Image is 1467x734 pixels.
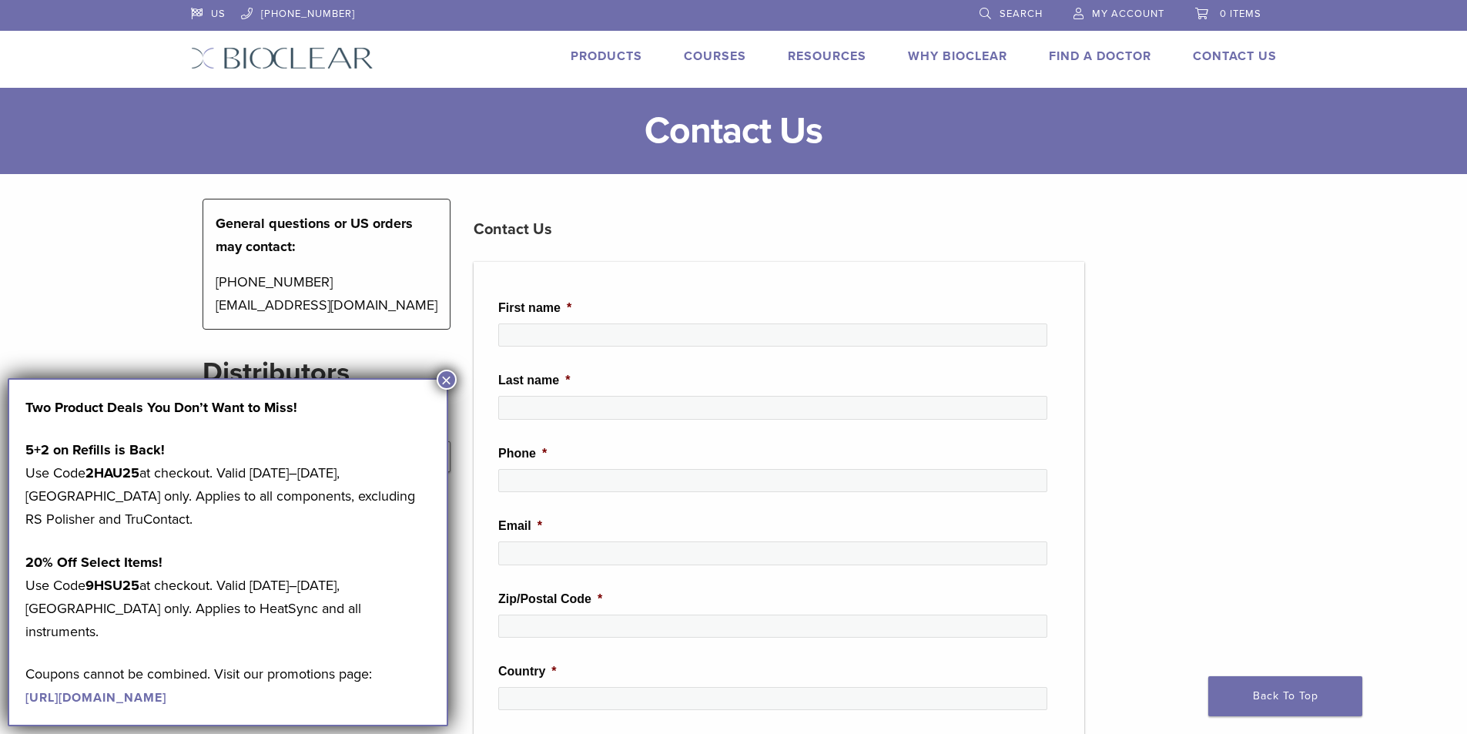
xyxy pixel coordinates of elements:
[571,49,642,64] a: Products
[25,441,165,458] strong: 5+2 on Refills is Back!
[25,662,430,709] p: Coupons cannot be combined. Visit our promotions page:
[498,300,571,317] label: First name
[498,592,602,608] label: Zip/Postal Code
[498,664,557,680] label: Country
[25,554,162,571] strong: 20% Off Select Items!
[203,354,451,391] h2: Distributors
[85,577,139,594] strong: 9HSU25
[25,438,430,531] p: Use Code at checkout. Valid [DATE]–[DATE], [GEOGRAPHIC_DATA] only. Applies to all components, exc...
[216,270,438,317] p: [PHONE_NUMBER] [EMAIL_ADDRESS][DOMAIN_NAME]
[908,49,1007,64] a: Why Bioclear
[25,551,430,643] p: Use Code at checkout. Valid [DATE]–[DATE], [GEOGRAPHIC_DATA] only. Applies to HeatSync and all in...
[788,49,866,64] a: Resources
[1000,8,1043,20] span: Search
[474,211,1084,248] h3: Contact Us
[85,464,139,481] strong: 2HAU25
[25,399,297,416] strong: Two Product Deals You Don’t Want to Miss!
[1092,8,1164,20] span: My Account
[437,370,457,390] button: Close
[191,47,373,69] img: Bioclear
[684,49,746,64] a: Courses
[25,690,166,706] a: [URL][DOMAIN_NAME]
[498,446,547,462] label: Phone
[498,373,570,389] label: Last name
[1208,676,1362,716] a: Back To Top
[1193,49,1277,64] a: Contact Us
[498,518,542,535] label: Email
[1049,49,1151,64] a: Find A Doctor
[1220,8,1261,20] span: 0 items
[216,215,413,255] strong: General questions or US orders may contact:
